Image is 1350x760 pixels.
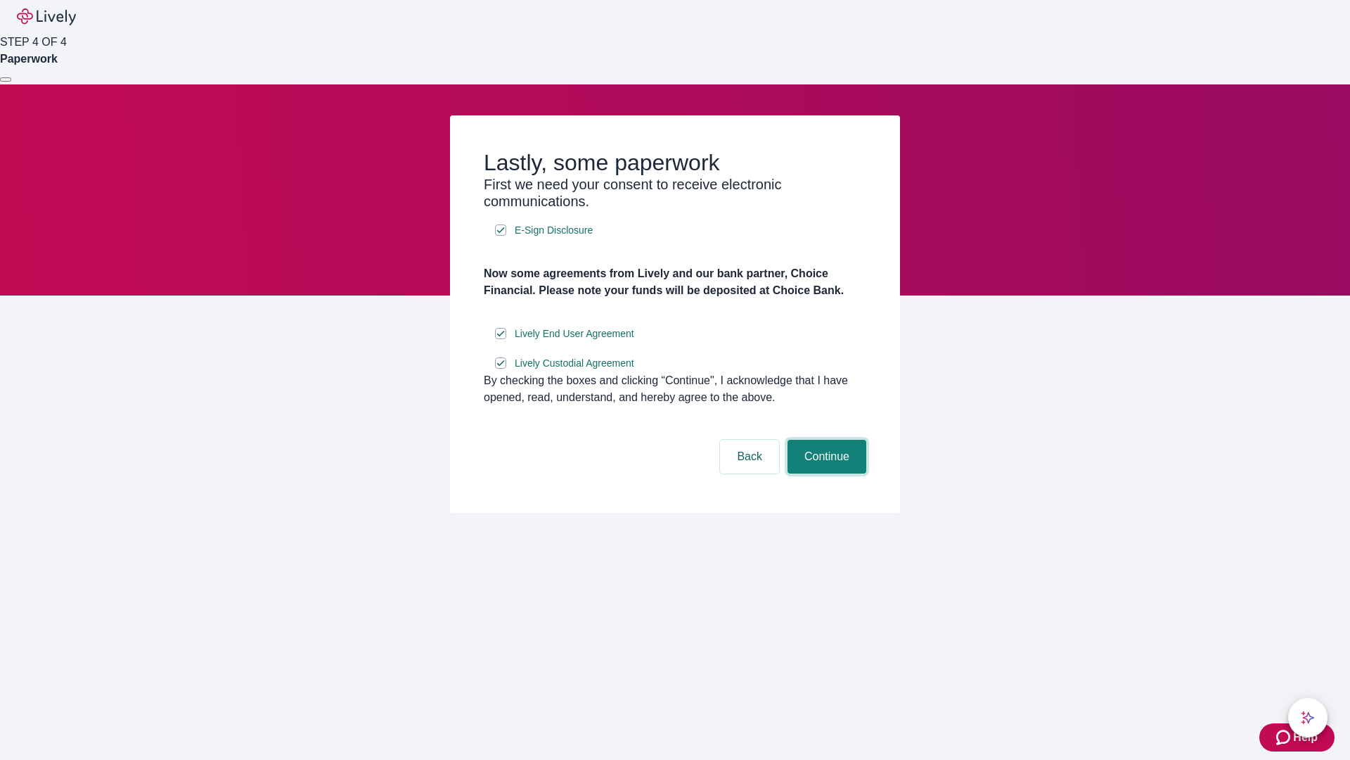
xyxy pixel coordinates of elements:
[515,356,634,371] span: Lively Custodial Agreement
[484,372,866,406] div: By checking the boxes and clicking “Continue", I acknowledge that I have opened, read, understand...
[484,149,866,176] h2: Lastly, some paperwork
[1259,723,1335,752] button: Zendesk support iconHelp
[17,8,76,25] img: Lively
[1276,729,1293,746] svg: Zendesk support icon
[512,222,596,239] a: e-sign disclosure document
[1293,729,1318,746] span: Help
[484,176,866,210] h3: First we need your consent to receive electronic communications.
[1301,711,1315,725] svg: Lively AI Assistant
[787,440,866,474] button: Continue
[484,265,866,299] h4: Now some agreements from Lively and our bank partner, Choice Financial. Please note your funds wi...
[720,440,779,474] button: Back
[512,355,637,372] a: e-sign disclosure document
[1288,698,1327,737] button: chat
[515,223,593,238] span: E-Sign Disclosure
[512,325,637,343] a: e-sign disclosure document
[515,327,634,341] span: Lively End User Agreement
